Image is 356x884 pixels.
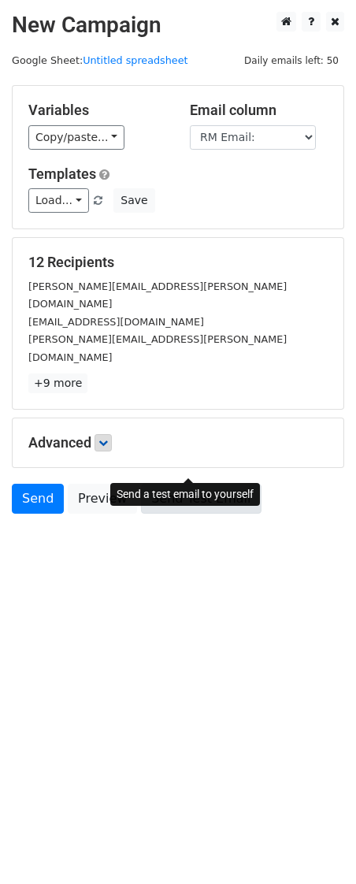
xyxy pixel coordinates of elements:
button: Save [113,188,154,213]
a: Copy/paste... [28,125,124,150]
h5: Advanced [28,434,328,451]
div: Send a test email to yourself [110,483,260,506]
h2: New Campaign [12,12,344,39]
a: +9 more [28,373,87,393]
a: Daily emails left: 50 [239,54,344,66]
a: Preview [68,484,137,514]
iframe: Chat Widget [277,808,356,884]
a: Templates [28,165,96,182]
a: Load... [28,188,89,213]
small: [PERSON_NAME][EMAIL_ADDRESS][PERSON_NAME][DOMAIN_NAME] [28,333,287,363]
small: [EMAIL_ADDRESS][DOMAIN_NAME] [28,316,204,328]
span: Daily emails left: 50 [239,52,344,69]
h5: Variables [28,102,166,119]
h5: 12 Recipients [28,254,328,271]
small: Google Sheet: [12,54,188,66]
a: Send [12,484,64,514]
small: [PERSON_NAME][EMAIL_ADDRESS][PERSON_NAME][DOMAIN_NAME] [28,280,287,310]
a: Untitled spreadsheet [83,54,187,66]
h5: Email column [190,102,328,119]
